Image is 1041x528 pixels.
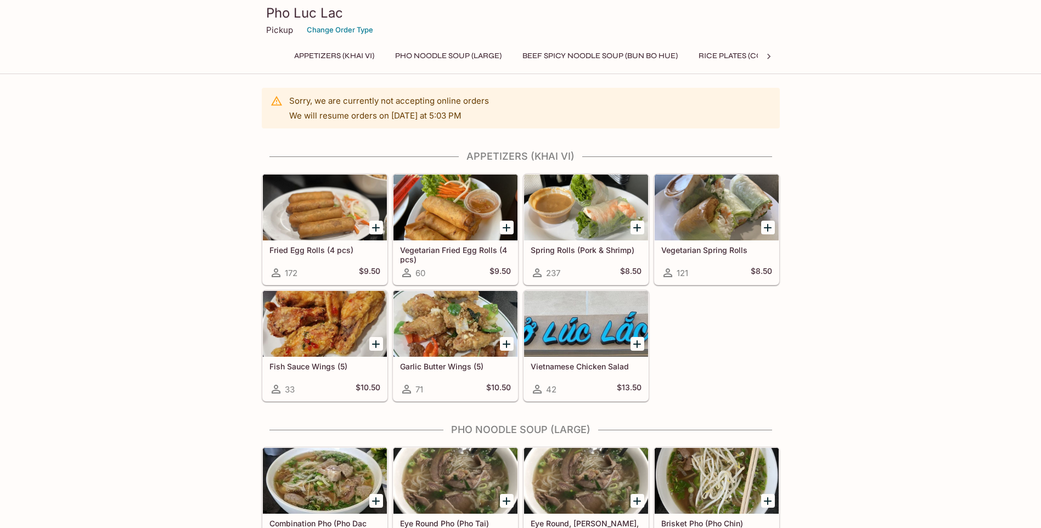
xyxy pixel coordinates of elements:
p: Sorry, we are currently not accepting online orders [289,96,489,106]
h5: Spring Rolls (Pork & Shrimp) [531,245,642,255]
div: Fish Sauce Wings (5) [263,291,387,357]
button: Add Brisket Pho (Pho Chin) [761,494,775,508]
button: Add Combination Pho (Pho Dac Biet) [369,494,383,508]
h4: Pho Noodle Soup (Large) [262,424,780,436]
button: Add Fish Sauce Wings (5) [369,337,383,351]
h5: $8.50 [620,266,642,279]
a: Spring Rolls (Pork & Shrimp)237$8.50 [524,174,649,285]
h5: $13.50 [617,383,642,396]
span: 33 [285,384,295,395]
span: 60 [415,268,425,278]
h5: Garlic Butter Wings (5) [400,362,511,371]
h5: Eye Round Pho (Pho Tai) [400,519,511,528]
button: Add Vegetarian Fried Egg Rolls (4 pcs) [500,221,514,234]
span: 71 [415,384,423,395]
span: 121 [677,268,688,278]
button: Add Vietnamese Chicken Salad [631,337,644,351]
div: Garlic Butter Wings (5) [393,291,517,357]
div: Brisket Pho (Pho Chin) [655,448,779,514]
button: Add Vegetarian Spring Rolls [761,221,775,234]
a: Fried Egg Rolls (4 pcs)172$9.50 [262,174,387,285]
div: Combination Pho (Pho Dac Biet) [263,448,387,514]
button: Add Spring Rolls (Pork & Shrimp) [631,221,644,234]
h5: Vegetarian Spring Rolls [661,245,772,255]
div: Vietnamese Chicken Salad [524,291,648,357]
a: Fish Sauce Wings (5)33$10.50 [262,290,387,401]
a: Vietnamese Chicken Salad42$13.50 [524,290,649,401]
button: Pho Noodle Soup (Large) [389,48,508,64]
button: Beef Spicy Noodle Soup (Bun Bo Hue) [516,48,684,64]
a: Vegetarian Spring Rolls121$8.50 [654,174,779,285]
p: Pickup [266,25,293,35]
div: Vegetarian Spring Rolls [655,175,779,240]
button: Add Garlic Butter Wings (5) [500,337,514,351]
h5: $8.50 [751,266,772,279]
div: Eye Round, Brisket, & Tendon Pho (Tai, Chin, Gan) [524,448,648,514]
button: Add Eye Round, Brisket, & Tendon Pho (Tai, Chin, Gan) [631,494,644,508]
h4: Appetizers (Khai Vi) [262,150,780,162]
div: Vegetarian Fried Egg Rolls (4 pcs) [393,175,517,240]
div: Fried Egg Rolls (4 pcs) [263,175,387,240]
h5: $10.50 [486,383,511,396]
span: 237 [546,268,560,278]
h5: Vietnamese Chicken Salad [531,362,642,371]
p: We will resume orders on [DATE] at 5:03 PM [289,110,489,121]
button: Change Order Type [302,21,378,38]
a: Vegetarian Fried Egg Rolls (4 pcs)60$9.50 [393,174,518,285]
h5: Fish Sauce Wings (5) [269,362,380,371]
h3: Pho Luc Lac [266,4,775,21]
button: Appetizers (Khai Vi) [288,48,380,64]
div: Spring Rolls (Pork & Shrimp) [524,175,648,240]
button: Rice Plates (Com Dia) [693,48,792,64]
span: 42 [546,384,556,395]
button: Add Fried Egg Rolls (4 pcs) [369,221,383,234]
button: Add Eye Round Pho (Pho Tai) [500,494,514,508]
h5: Vegetarian Fried Egg Rolls (4 pcs) [400,245,511,263]
h5: Fried Egg Rolls (4 pcs) [269,245,380,255]
span: 172 [285,268,297,278]
div: Eye Round Pho (Pho Tai) [393,448,517,514]
h5: Brisket Pho (Pho Chin) [661,519,772,528]
h5: $9.50 [359,266,380,279]
h5: $9.50 [489,266,511,279]
h5: $10.50 [356,383,380,396]
a: Garlic Butter Wings (5)71$10.50 [393,290,518,401]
